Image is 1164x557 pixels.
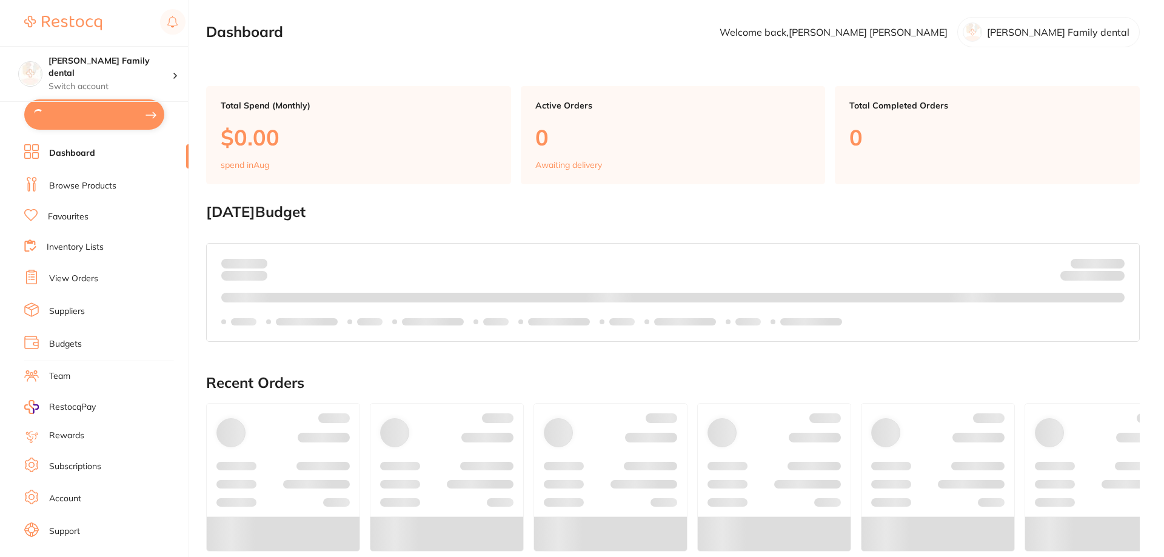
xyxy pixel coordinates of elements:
a: Team [49,370,70,382]
a: Active Orders0Awaiting delivery [521,86,826,184]
p: Total Completed Orders [849,101,1125,110]
strong: $0.00 [246,258,267,268]
strong: $NaN [1101,258,1125,268]
p: Labels extended [276,317,338,327]
strong: $0.00 [1103,273,1125,284]
a: Inventory Lists [47,241,104,253]
a: Restocq Logo [24,9,102,37]
a: Budgets [49,338,82,350]
a: Favourites [48,211,89,223]
a: Account [49,493,81,505]
p: Welcome back, [PERSON_NAME] [PERSON_NAME] [720,27,948,38]
h4: Westbrook Family dental [48,55,172,79]
p: 0 [535,125,811,150]
a: Support [49,525,80,538]
a: View Orders [49,273,98,285]
p: Labels [609,317,635,327]
img: Restocq Logo [24,16,102,30]
span: RestocqPay [49,401,96,413]
p: spend in Aug [221,160,269,170]
p: Labels extended [780,317,842,327]
p: Awaiting delivery [535,160,602,170]
h2: Recent Orders [206,375,1140,392]
p: Budget: [1071,258,1125,268]
p: Active Orders [535,101,811,110]
p: Total Spend (Monthly) [221,101,497,110]
a: Suppliers [49,305,85,318]
p: Labels [357,317,383,327]
p: Switch account [48,81,172,93]
a: Total Completed Orders0 [835,86,1140,184]
p: Labels extended [528,317,590,327]
a: Browse Products [49,180,116,192]
p: month [221,268,267,283]
img: RestocqPay [24,400,39,414]
h2: [DATE] Budget [206,204,1140,221]
p: Remaining: [1060,268,1125,283]
p: Labels extended [654,317,716,327]
a: RestocqPay [24,400,96,414]
p: Spent: [221,258,267,268]
p: 0 [849,125,1125,150]
a: Dashboard [49,147,95,159]
p: Labels [735,317,761,327]
p: [PERSON_NAME] Family dental [987,27,1129,38]
a: Rewards [49,430,84,442]
p: $0.00 [221,125,497,150]
p: Labels [483,317,509,327]
a: Total Spend (Monthly)$0.00spend inAug [206,86,511,184]
h2: Dashboard [206,24,283,41]
p: Labels [231,317,256,327]
p: Labels extended [402,317,464,327]
a: Subscriptions [49,461,101,473]
img: Westbrook Family dental [19,62,42,85]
